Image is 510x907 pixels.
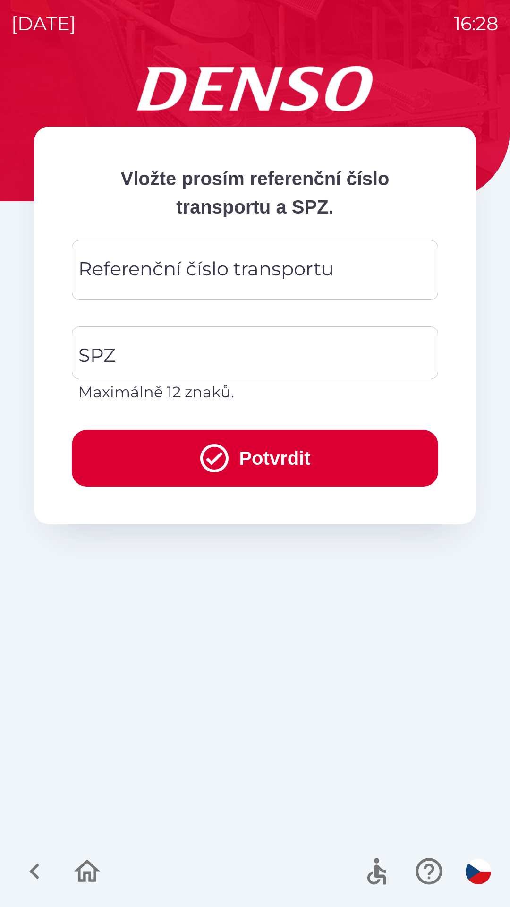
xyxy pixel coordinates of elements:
[466,859,491,884] img: cs flag
[78,381,432,403] p: Maximálně 12 znaků.
[72,430,438,487] button: Potvrdit
[72,164,438,221] p: Vložte prosím referenční číslo transportu a SPZ.
[11,9,76,38] p: [DATE]
[34,66,476,111] img: Logo
[454,9,499,38] p: 16:28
